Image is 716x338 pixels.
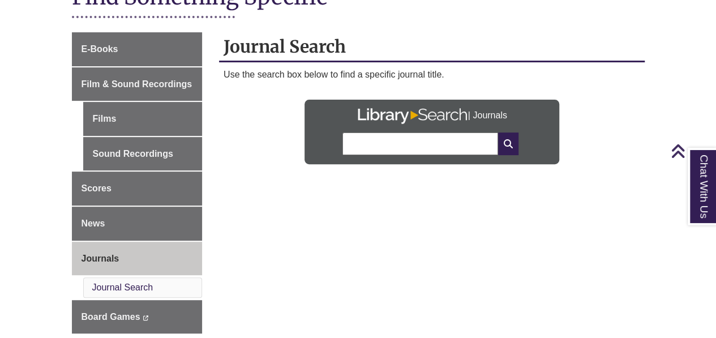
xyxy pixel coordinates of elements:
[72,32,203,66] a: E-Books
[72,300,203,334] a: Board Games
[92,283,153,292] a: Journal Search
[143,315,149,320] i: This link opens in a new window
[82,44,118,54] span: E-Books
[72,172,203,206] a: Scores
[82,219,105,228] span: News
[72,32,203,333] div: Guide Page Menu
[219,32,645,62] h2: Journal Search
[468,104,507,122] p: | Journals
[72,207,203,241] a: News
[671,143,713,159] a: Back to Top
[82,79,192,89] span: Film & Sound Recordings
[72,67,203,101] a: Film & Sound Recordings
[82,183,112,193] span: Scores
[83,102,203,136] a: Films
[82,254,119,263] span: Journals
[72,242,203,276] a: Journals
[82,312,140,322] span: Board Games
[224,68,640,82] p: Use the search box below to find a specific journal title.
[357,108,468,125] img: Library Search Logo
[83,137,203,171] a: Sound Recordings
